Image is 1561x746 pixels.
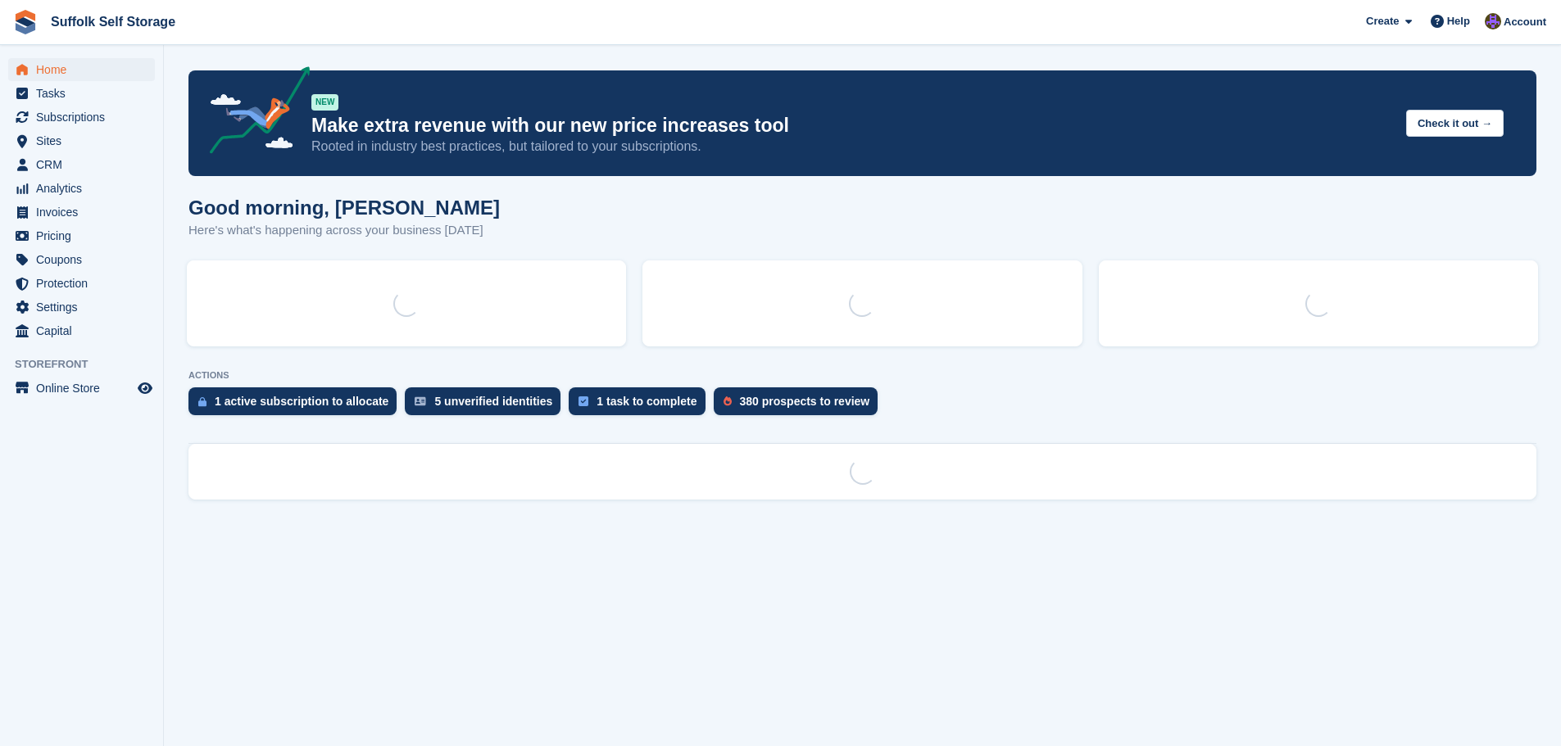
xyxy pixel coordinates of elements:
img: task-75834270c22a3079a89374b754ae025e5fb1db73e45f91037f5363f120a921f8.svg [579,396,588,406]
a: menu [8,58,155,81]
span: Invoices [36,201,134,224]
span: Home [36,58,134,81]
a: 1 active subscription to allocate [188,387,405,423]
div: 1 task to complete [597,395,697,408]
a: 1 task to complete [569,387,713,423]
img: stora-icon-8386f47178a22dfd0bd8f6a31ec36ba5ce8667c1dd55bd0f319d3a0aa187defe.svg [13,10,38,34]
div: NEW [311,94,338,111]
span: Analytics [36,177,134,200]
a: menu [8,224,155,247]
p: Make extra revenue with our new price increases tool [311,114,1393,138]
a: menu [8,201,155,224]
a: menu [8,272,155,295]
a: menu [8,106,155,129]
p: Rooted in industry best practices, but tailored to your subscriptions. [311,138,1393,156]
button: Check it out → [1406,110,1504,137]
img: prospect-51fa495bee0391a8d652442698ab0144808aea92771e9ea1ae160a38d050c398.svg [724,396,732,406]
a: menu [8,377,155,400]
p: Here's what's happening across your business [DATE] [188,221,500,240]
a: menu [8,153,155,176]
a: menu [8,82,155,105]
span: Pricing [36,224,134,247]
span: Protection [36,272,134,295]
a: Preview store [135,378,155,398]
a: menu [8,296,155,319]
span: CRM [36,153,134,176]
span: Coupons [36,248,134,271]
a: 380 prospects to review [714,387,887,423]
span: Tasks [36,82,134,105]
a: menu [8,319,155,342]
div: 380 prospects to review [740,395,870,408]
span: Settings [36,296,134,319]
span: Sites [36,129,134,152]
p: ACTIONS [188,370,1536,381]
div: 1 active subscription to allocate [215,395,388,408]
a: Suffolk Self Storage [44,8,182,35]
a: menu [8,248,155,271]
img: verify_identity-adf6edd0f0f0b5bbfe63781bf79b02c33cf7c696d77639b501bdc392416b5a36.svg [415,396,426,406]
a: 5 unverified identities [405,387,569,423]
span: Help [1447,13,1470,29]
span: Create [1366,13,1399,29]
div: 5 unverified identities [434,395,552,408]
a: menu [8,177,155,200]
span: Subscriptions [36,106,134,129]
a: menu [8,129,155,152]
img: active_subscription_to_allocate_icon-d502201f5373d7db506a760aba3b589e785aa758c864c3986d89f69b8ff3... [198,396,206,407]
span: Capital [36,319,134,342]
img: Emma [1485,13,1501,29]
span: Storefront [15,356,163,373]
span: Online Store [36,377,134,400]
h1: Good morning, [PERSON_NAME] [188,197,500,219]
span: Account [1504,14,1546,30]
img: price-adjustments-announcement-icon-8257ccfd72463d97f412b2fc003d46551f7dbcb40ab6d574587a9cd5c0d94... [196,66,311,160]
